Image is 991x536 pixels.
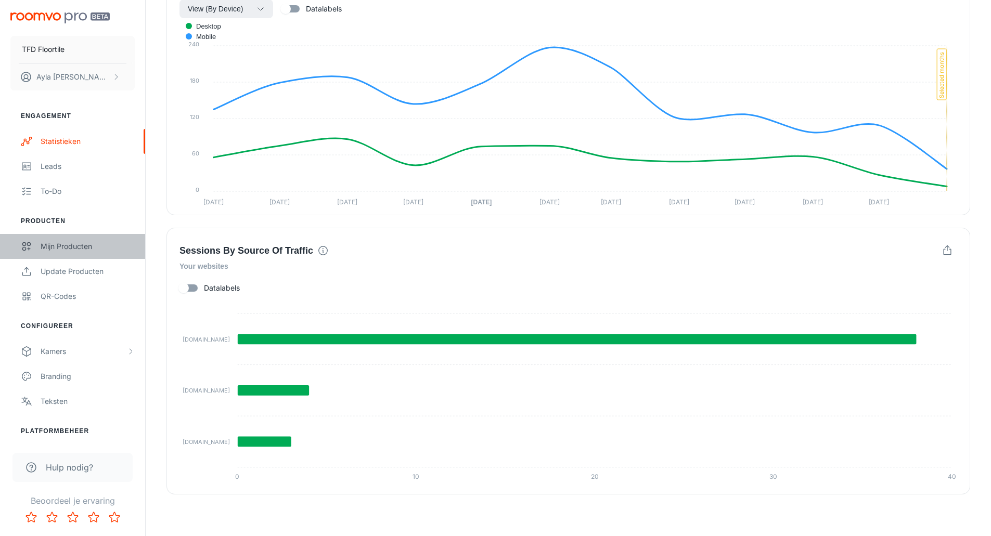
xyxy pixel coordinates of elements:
[203,198,224,206] tspan: [DATE]
[269,198,290,206] tspan: [DATE]
[41,186,135,197] div: To-do
[10,12,110,23] img: Roomvo PRO Beta
[192,150,199,157] tspan: 60
[42,507,62,528] button: Rate 2 star
[803,198,823,206] tspan: [DATE]
[41,346,126,357] div: Kamers
[403,198,423,206] tspan: [DATE]
[41,266,135,277] div: Update Producten
[190,113,199,121] tspan: 120
[188,22,221,31] span: desktop
[306,3,342,15] span: Datalabels
[591,473,599,480] tspan: 20
[21,507,42,528] button: Rate 1 star
[669,198,689,206] tspan: [DATE]
[204,282,240,294] span: Datalabels
[10,36,135,63] button: TFD Floortile
[235,473,239,480] tspan: 0
[601,198,621,206] tspan: [DATE]
[190,77,199,84] tspan: 180
[46,461,93,474] span: Hulp nodig?
[188,41,199,48] tspan: 240
[196,186,199,193] tspan: 0
[539,198,560,206] tspan: [DATE]
[869,198,889,206] tspan: [DATE]
[36,71,110,83] p: Ayla [PERSON_NAME]
[413,473,419,480] tspan: 10
[22,44,65,55] p: TFD Floortile
[104,507,125,528] button: Rate 5 star
[948,473,956,480] tspan: 40
[41,291,135,302] div: QR-codes
[183,336,230,343] tspan: [DOMAIN_NAME]
[8,494,137,507] p: Beoordeel je ervaring
[188,32,216,42] span: mobile
[769,473,777,480] tspan: 30
[735,198,755,206] tspan: [DATE]
[183,387,230,394] tspan: [DOMAIN_NAME]
[179,260,957,272] h6: Your websites
[10,63,135,90] button: Ayla [PERSON_NAME]
[41,136,135,147] div: Statistieken
[41,241,135,252] div: Mijn Producten
[41,396,135,407] div: Teksten
[83,507,104,528] button: Rate 4 star
[337,198,357,206] tspan: [DATE]
[179,243,313,258] h4: Sessions By Source Of Traffic
[471,199,492,206] tspan: [DATE]
[188,3,243,15] span: View (By Device)
[41,161,135,172] div: Leads
[41,371,135,382] div: Branding
[183,438,230,446] tspan: [DOMAIN_NAME]
[62,507,83,528] button: Rate 3 star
